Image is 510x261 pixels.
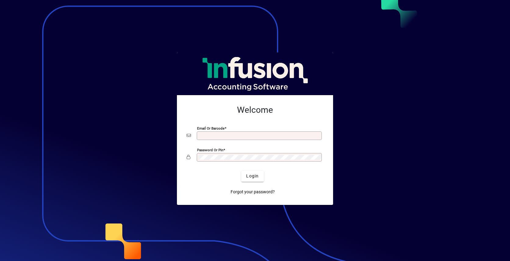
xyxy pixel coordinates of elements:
[246,173,259,179] span: Login
[231,189,275,195] span: Forgot your password?
[187,105,323,115] h2: Welcome
[197,126,224,130] mat-label: Email or Barcode
[228,187,277,198] a: Forgot your password?
[197,148,223,152] mat-label: Password or Pin
[241,171,264,182] button: Login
